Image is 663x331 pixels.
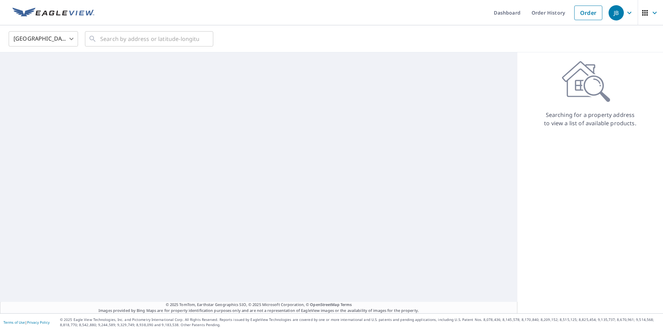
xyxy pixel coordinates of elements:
a: Privacy Policy [27,320,50,325]
input: Search by address or latitude-longitude [100,29,199,49]
div: JB [609,5,624,20]
p: Searching for a property address to view a list of available products. [544,111,637,127]
a: Order [574,6,602,20]
a: Terms [341,302,352,307]
p: © 2025 Eagle View Technologies, Inc. and Pictometry International Corp. All Rights Reserved. Repo... [60,317,660,328]
a: OpenStreetMap [310,302,339,307]
span: © 2025 TomTom, Earthstar Geographics SIO, © 2025 Microsoft Corporation, © [166,302,352,308]
a: Terms of Use [3,320,25,325]
p: | [3,320,50,324]
img: EV Logo [12,8,94,18]
div: [GEOGRAPHIC_DATA] [9,29,78,49]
